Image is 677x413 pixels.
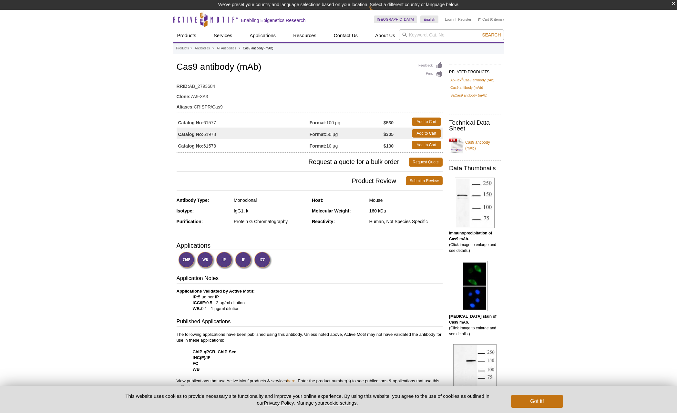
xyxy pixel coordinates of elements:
img: Immunoprecipitation Validated [216,252,234,269]
td: 61978 [177,128,310,139]
strong: IHC(F)/IF [193,355,210,360]
li: » [212,46,214,50]
td: 61578 [177,139,310,151]
strong: Aliases: [177,104,194,110]
a: Submit a Review [406,176,443,185]
img: ChIP Validated [178,252,196,269]
h3: Published Applications [177,318,443,327]
a: Products [173,29,200,42]
h2: Enabling Epigenetics Research [241,17,306,23]
img: Cas9 antibody (mAb) tested by immunoprecipitation. [455,178,495,228]
strong: Catalog No: [178,143,204,149]
a: Cas9 antibody (mAb) [449,136,501,155]
a: SaCas9 antibody (mAb) [450,92,487,98]
img: Western Blot Validated [197,252,215,269]
strong: Format: [310,120,326,126]
strong: Format: [310,131,326,137]
strong: Host: [312,198,323,203]
a: Privacy Policy [264,400,293,406]
a: AbFlex®Cas9 antibody (rAb) [450,77,494,83]
strong: ICC/IF: [193,300,207,305]
a: Feedback [418,62,443,69]
p: (Click image to enlarge and see details.) [449,230,501,253]
strong: Reactivity: [312,219,335,224]
div: Mouse [369,197,443,203]
li: » [190,46,192,50]
p: 5 µg per IP 0.5 - 2 µg/ml dilution 0.1 - 1 µg/ml dilution [177,288,443,312]
h3: Applications [177,241,443,250]
button: Search [480,32,503,38]
span: Search [482,32,501,37]
a: [GEOGRAPHIC_DATA] [374,15,417,23]
li: » [239,46,241,50]
span: Product Review [177,176,406,185]
strong: Purification: [177,219,203,224]
button: Got it! [511,395,563,408]
a: Resources [289,29,320,42]
strong: Isotype: [177,208,194,213]
strong: Catalog No: [178,131,204,137]
h2: Data Thumbnails [449,165,501,171]
img: Change Here [369,5,386,20]
strong: Format: [310,143,326,149]
a: Cart [478,17,489,22]
a: English [420,15,438,23]
a: Products [176,46,189,51]
div: Monoclonal [234,197,307,203]
p: This website uses cookies to provide necessary site functionality and improve your online experie... [114,393,501,406]
li: (0 items) [478,15,504,23]
strong: RRID: [177,83,189,89]
input: Keyword, Cat. No. [399,29,504,40]
td: 100 µg [310,116,384,128]
img: Your Cart [478,17,481,21]
strong: Molecular Weight: [312,208,351,213]
a: Services [210,29,236,42]
a: here [287,378,295,383]
a: Antibodies [195,46,210,51]
td: AB_2793684 [177,79,443,90]
h2: RELATED PRODUCTS [449,65,501,76]
a: Register [458,17,471,22]
strong: ChIP-qPCR, ChIP-Seq [193,349,237,354]
button: cookie settings [324,400,356,406]
sup: ® [461,77,464,80]
a: Add to Cart [412,118,441,126]
strong: Antibody Type: [177,198,209,203]
a: Add to Cart [412,141,441,149]
a: Applications [246,29,280,42]
div: Protein G Chromatography [234,219,307,224]
a: About Us [371,29,399,42]
td: 61577 [177,116,310,128]
span: Request a quote for a bulk order [177,158,409,167]
a: Cas9 antibody (mAb) [450,85,483,90]
p: The following applications have been published using this antibody. Unless noted above, Active Mo... [177,332,443,390]
img: Immunocytochemistry Validated [254,252,272,269]
b: Immunoprecipitation of Cas9 mAb. [449,231,492,241]
strong: $305 [384,131,394,137]
strong: $130 [384,143,394,149]
strong: $530 [384,120,394,126]
div: 160 kDa [369,208,443,214]
a: All Antibodies [217,46,236,51]
img: Cas9 antibody (mAb) tested by Western blot. [453,344,497,395]
strong: WB: [193,306,201,311]
a: Print [418,71,443,78]
strong: IP: [193,294,198,299]
a: Contact Us [330,29,362,42]
strong: Catalog No: [178,120,204,126]
a: Login [445,17,454,22]
td: 10 µg [310,139,384,151]
li: | [456,15,456,23]
td: 7A9-3A3 [177,90,443,100]
li: Cas9 antibody (mAb) [243,46,273,50]
div: Human, Not Species Specific [369,219,443,224]
td: CRISPR/Cas9 [177,100,443,110]
img: Cas9 antibody (mAb) tested by immunofluorescence. [462,261,488,311]
a: Request Quote [409,158,443,167]
b: Applications Validated by Active Motif: [177,289,255,294]
strong: WB [193,367,200,372]
h2: Technical Data Sheet [449,120,501,131]
strong: FC [193,361,199,366]
h3: Application Notes [177,274,443,284]
h1: Cas9 antibody (mAb) [177,62,443,73]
